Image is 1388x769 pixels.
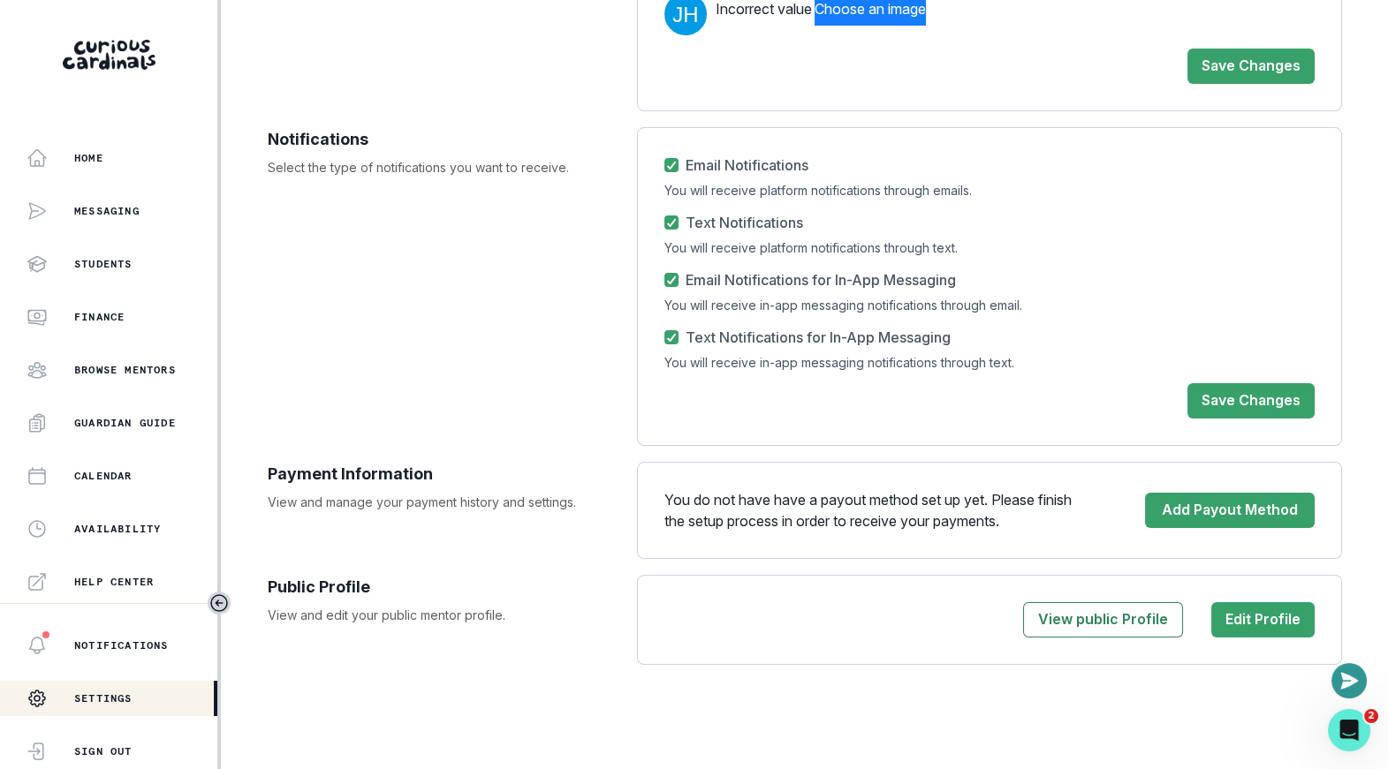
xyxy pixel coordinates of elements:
[664,489,1088,532] p: You do not have have a payout method set up yet. Please finish the setup process in order to rece...
[1328,709,1370,751] iframe: Intercom live chat
[1364,709,1378,723] span: 2
[268,493,620,511] p: View and manage your payment history and settings.
[74,522,161,536] p: Availability
[686,212,803,233] span: Text Notifications
[268,158,620,177] p: Select the type of notifications you want to receive.
[74,744,133,758] p: Sign Out
[74,204,140,218] p: Messaging
[268,606,620,624] p: View and edit your public mentor profile.
[63,40,155,70] img: Curious Cardinals Logo
[664,355,1314,370] div: You will receive in-app messaging notifications through text.
[74,691,133,705] p: Settings
[208,592,231,614] button: Toggle sidebar
[268,575,620,599] p: Public Profile
[1187,49,1315,84] button: Save Changes
[74,575,154,589] p: Help Center
[74,363,176,377] p: Browse Mentors
[686,327,951,348] span: Text Notifications for In-App Messaging
[74,638,169,652] p: Notifications
[74,151,103,165] p: Home
[686,155,808,176] span: Email Notifications
[1331,663,1367,698] button: Open or close messaging widget
[1023,602,1183,637] button: View public Profile
[74,310,125,324] p: Finance
[74,469,133,483] p: Calendar
[686,269,956,290] span: Email Notifications for In-App Messaging
[268,127,620,151] p: Notifications
[268,462,620,486] p: Payment Information
[664,183,1314,198] div: You will receive platform notifications through emails.
[1187,383,1315,418] button: Save Changes
[664,298,1314,313] div: You will receive in-app messaging notifications through email.
[664,240,1314,255] div: You will receive platform notifications through text.
[1145,493,1315,528] button: Add Payout Method
[1211,602,1315,637] button: Edit Profile
[74,416,176,430] p: Guardian Guide
[74,257,133,271] p: Students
